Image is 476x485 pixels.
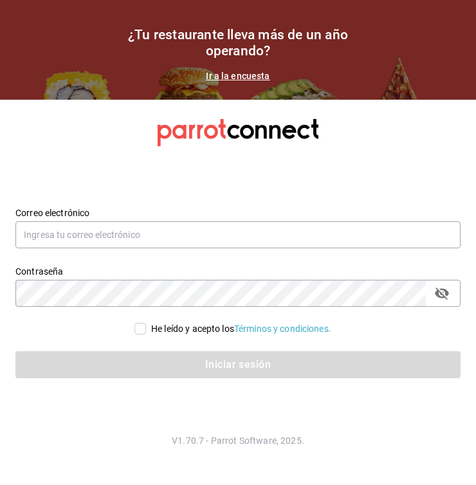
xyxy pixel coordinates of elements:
[15,434,461,447] p: V1.70.7 - Parrot Software, 2025.
[109,27,367,59] h1: ¿Tu restaurante lleva más de un año operando?
[15,221,461,248] input: Ingresa tu correo electrónico
[151,322,331,336] div: He leído y acepto los
[234,324,331,334] a: Términos y condiciones.
[15,208,461,217] label: Correo electrónico
[15,266,461,275] label: Contraseña
[206,71,270,81] a: Ir a la encuesta
[431,282,453,304] button: passwordField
